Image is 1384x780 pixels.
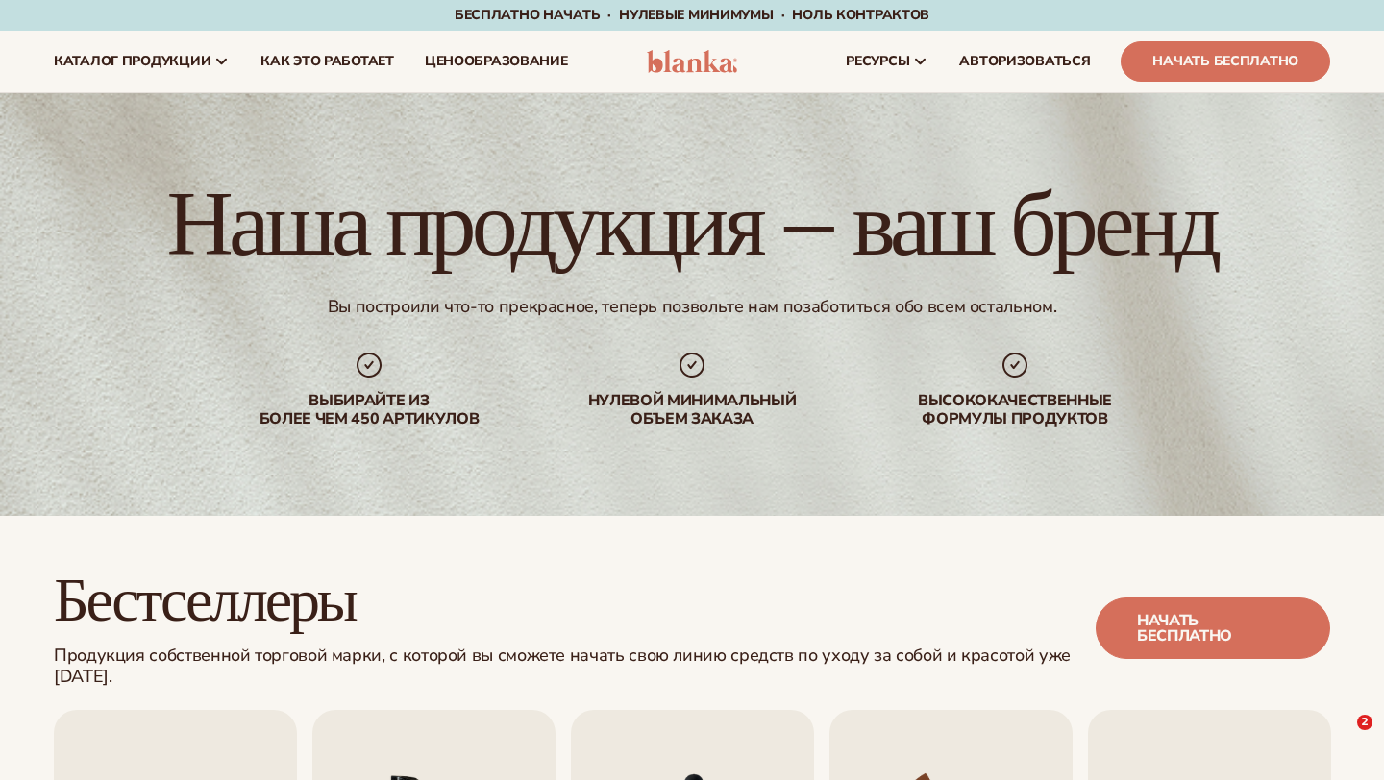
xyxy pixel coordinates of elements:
font: Как это работает [260,52,394,70]
a: ресурсы [830,31,944,92]
font: Бестселлеры [54,564,356,639]
a: Начать бесплатно [1121,41,1330,82]
font: НУЛЕВЫЕ минимумы [619,6,774,24]
font: 2 [1361,716,1369,728]
font: каталог продукции [54,52,210,70]
a: АВТОРИЗОВАТЬСЯ [944,31,1105,92]
font: АВТОРИЗОВАТЬСЯ [959,52,1090,70]
font: Вы построили что-то прекрасное, теперь позвольте нам позаботиться обо всем остальном. [328,295,1056,318]
font: формулы продуктов [922,408,1108,429]
font: НОЛЬ контрактов [792,6,929,24]
font: ценообразование [425,52,568,70]
img: логотип [647,50,738,73]
font: Бесплатно начать [455,6,601,24]
font: Начать бесплатно [1137,610,1232,646]
a: Начать бесплатно [1096,597,1330,659]
iframe: Интерком-чат в режиме реального времени [1318,715,1364,761]
font: Продукция собственной торговой марки, с которой вы сможете начать свою линию средств по уходу за ... [54,644,1071,688]
font: Наша продукция – ваш бренд [167,170,1218,282]
font: объем заказа [630,408,754,429]
font: более чем 450 артикулов [259,408,480,429]
font: ресурсы [846,52,909,70]
a: ценообразование [409,31,583,92]
a: Как это работает [245,31,409,92]
a: каталог продукции [38,31,245,92]
font: Выбирайте из [309,390,429,411]
font: · [607,6,611,24]
font: Начать бесплатно [1152,52,1298,70]
font: · [781,6,785,24]
font: Нулевой минимальный [588,390,797,411]
font: Высококачественные [918,390,1112,411]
